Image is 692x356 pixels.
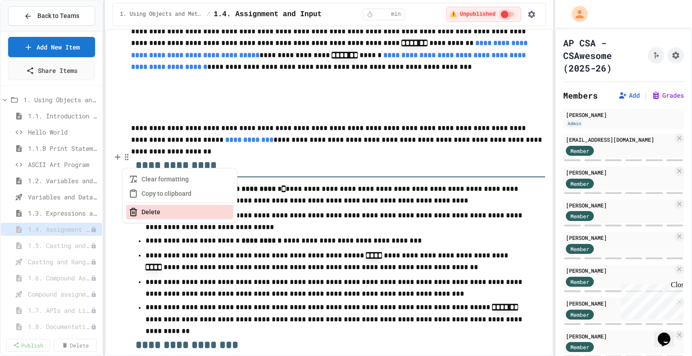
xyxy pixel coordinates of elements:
[570,147,589,155] span: Member
[562,4,590,24] div: My Account
[28,225,91,234] span: 1.4. Assignment and Input
[23,95,99,104] span: 1. Using Objects and Methods
[566,201,673,209] div: [PERSON_NAME]
[28,111,99,121] span: 1.1. Introduction to Algorithms, Programming, and Compilers
[618,91,640,100] button: Add
[126,186,233,201] button: Copy to clipboard
[651,91,684,100] button: Grades
[28,257,91,266] span: Casting and Ranges of variables - Quiz
[648,47,664,63] button: Click to see fork details
[8,61,95,80] a: Share Items
[28,306,91,315] span: 1.7. APIs and Libraries
[566,135,673,144] div: [EMAIL_ADDRESS][DOMAIN_NAME]
[28,176,99,185] span: 1.2. Variables and Data Types
[126,172,233,186] button: Clear formatting
[207,11,210,18] span: /
[566,299,673,307] div: [PERSON_NAME]
[570,278,589,286] span: Member
[570,343,589,351] span: Member
[91,243,97,249] div: Unpublished
[28,192,99,202] span: Variables and Data Types - Quiz
[566,111,681,119] div: [PERSON_NAME]
[37,11,79,21] span: Back to Teams
[28,322,91,331] span: 1.8. Documentation with Comments and Preconditions
[91,259,97,265] div: Unpublished
[563,89,598,102] h2: Members
[643,90,648,101] span: |
[570,180,589,188] span: Member
[570,212,589,220] span: Member
[8,6,95,26] button: Back to Teams
[570,311,589,319] span: Member
[28,127,99,137] span: Hello World
[91,275,97,281] div: Unpublished
[28,144,99,153] span: 1.1.B Print Statements
[563,36,644,74] h1: AP CSA - CSAwesome (2025-26)
[214,9,322,20] span: 1.4. Assignment and Input
[566,120,583,127] div: Admin
[91,324,97,330] div: Unpublished
[4,4,62,57] div: Chat with us now!Close
[91,226,97,233] div: Unpublished
[28,241,91,250] span: 1.5. Casting and Ranges of Values
[570,245,589,253] span: Member
[449,11,496,18] span: ⚠️ Unpublished
[566,332,673,340] div: [PERSON_NAME]
[120,11,203,18] span: 1. Using Objects and Methods
[28,208,99,218] span: 1.3. Expressions and Output [New]
[28,160,99,169] span: ASCII Art Program
[391,11,401,18] span: min
[91,307,97,314] div: Unpublished
[28,289,91,299] span: Compound assignment operators - Quiz
[617,281,683,319] iframe: chat widget
[28,273,91,283] span: 1.6. Compound Assignment Operators
[566,266,673,275] div: [PERSON_NAME]
[654,320,683,347] iframe: chat widget
[566,234,673,242] div: [PERSON_NAME]
[91,291,97,297] div: Unpublished
[6,339,50,351] a: Publish
[668,47,684,63] button: Assignment Settings
[126,205,233,219] button: Delete
[445,7,522,23] div: ⚠️ Students cannot see this content! Click the toggle to publish it and make it visible to your c...
[566,168,673,176] div: [PERSON_NAME]
[54,339,97,351] a: Delete
[8,37,95,57] a: Add New Item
